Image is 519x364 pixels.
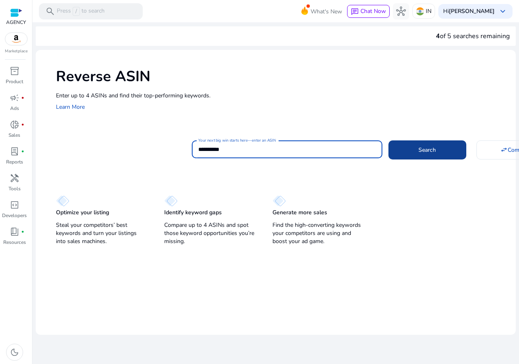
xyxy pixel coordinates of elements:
b: [PERSON_NAME] [449,7,495,15]
p: Sales [9,131,20,139]
span: What's New [311,4,342,19]
p: Hi [443,9,495,14]
div: of 5 searches remaining [436,31,510,41]
img: diamond.svg [56,195,69,207]
mat-label: Your next big win starts here—enter an ASIN [198,138,276,143]
a: Learn More [56,103,85,111]
span: code_blocks [10,200,19,210]
p: Ads [10,105,19,112]
p: Enter up to 4 ASINs and find their top-performing keywords. [56,91,508,100]
span: fiber_manual_record [21,150,24,153]
p: AGENCY [6,19,26,26]
p: Optimize your listing [56,209,109,217]
p: Product [6,78,23,85]
p: Developers [2,212,27,219]
span: fiber_manual_record [21,96,24,99]
img: in.svg [416,7,424,15]
p: Tools [9,185,21,192]
span: Search [418,146,436,154]
span: campaign [10,93,19,103]
p: IN [426,4,431,18]
span: dark_mode [10,347,19,357]
button: Search [388,140,466,159]
span: donut_small [10,120,19,129]
p: Steal your competitors’ best keywords and turn your listings into sales machines. [56,221,148,246]
span: handyman [10,173,19,183]
span: book_4 [10,227,19,237]
p: Marketplace [5,48,28,54]
span: chat [351,8,359,16]
p: Press to search [57,7,105,16]
p: Resources [3,239,26,246]
span: fiber_manual_record [21,123,24,126]
img: diamond.svg [272,195,286,207]
img: diamond.svg [164,195,178,207]
img: amazon.svg [5,33,27,45]
button: hub [393,3,409,19]
h1: Reverse ASIN [56,68,508,85]
span: search [45,6,55,16]
span: / [73,7,80,16]
p: Generate more sales [272,209,327,217]
span: inventory_2 [10,66,19,76]
p: Identify keyword gaps [164,209,222,217]
mat-icon: swap_horiz [500,146,508,153]
span: hub [396,6,406,16]
p: Compare up to 4 ASINs and spot those keyword opportunities you’re missing. [164,221,256,246]
span: keyboard_arrow_down [498,6,508,16]
span: Chat Now [360,7,386,15]
span: fiber_manual_record [21,230,24,233]
p: Find the high-converting keywords your competitors are using and boost your ad game. [272,221,365,246]
span: lab_profile [10,146,19,156]
span: 4 [436,32,440,41]
p: Reports [6,158,23,166]
button: chatChat Now [347,5,390,18]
